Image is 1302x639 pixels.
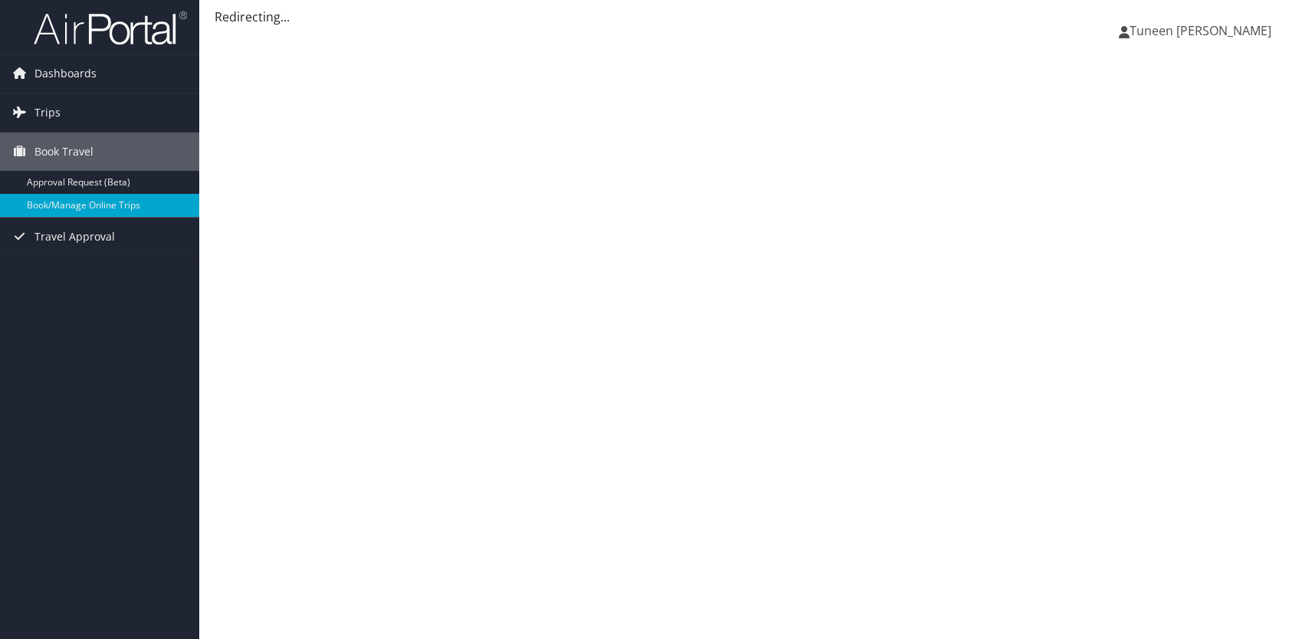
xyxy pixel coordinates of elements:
[1130,22,1271,39] span: Tuneen [PERSON_NAME]
[1119,8,1287,54] a: Tuneen [PERSON_NAME]
[215,8,1287,26] div: Redirecting...
[34,133,93,171] span: Book Travel
[34,93,61,132] span: Trips
[34,54,97,93] span: Dashboards
[34,10,187,46] img: airportal-logo.png
[34,218,115,256] span: Travel Approval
